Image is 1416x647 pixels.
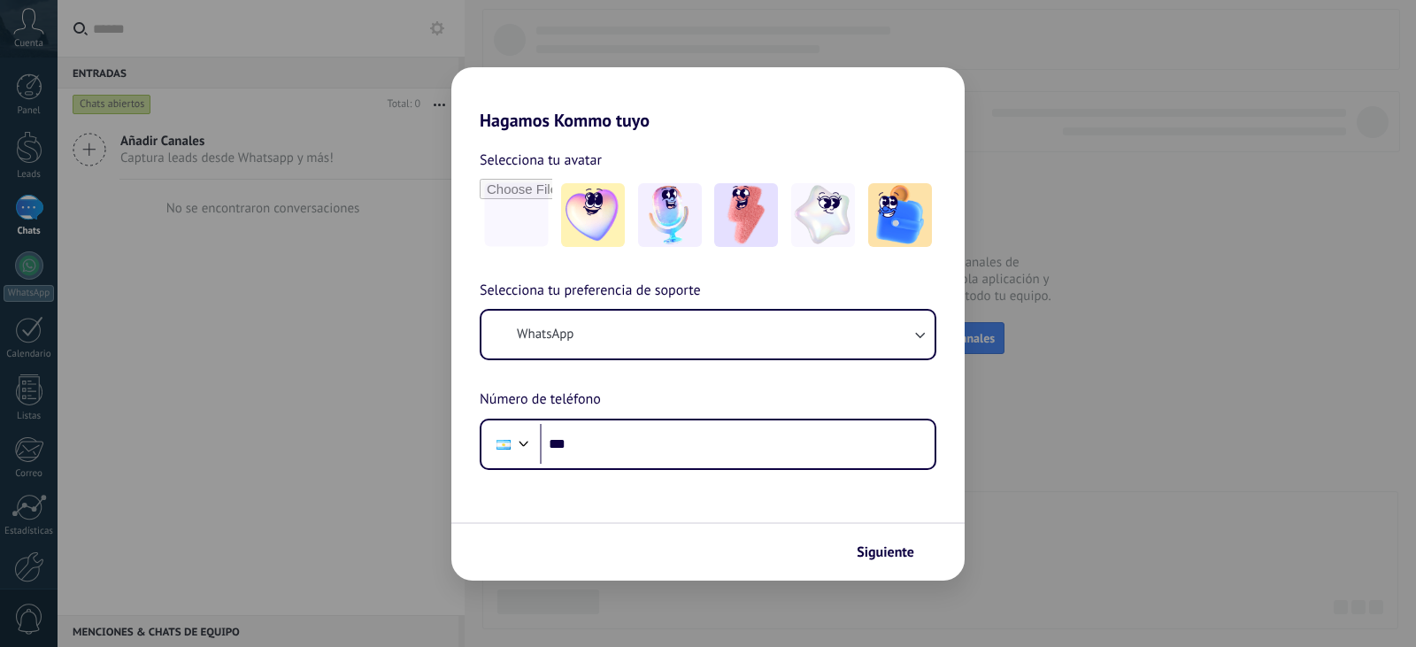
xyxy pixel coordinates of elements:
[517,326,573,343] span: WhatsApp
[849,537,938,567] button: Siguiente
[791,183,855,247] img: -4.jpeg
[868,183,932,247] img: -5.jpeg
[857,546,914,558] span: Siguiente
[480,149,602,172] span: Selecciona tu avatar
[480,389,601,412] span: Número de teléfono
[481,311,935,358] button: WhatsApp
[487,426,520,463] div: Argentina: + 54
[561,183,625,247] img: -1.jpeg
[451,67,965,131] h2: Hagamos Kommo tuyo
[714,183,778,247] img: -3.jpeg
[638,183,702,247] img: -2.jpeg
[480,280,701,303] span: Selecciona tu preferencia de soporte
